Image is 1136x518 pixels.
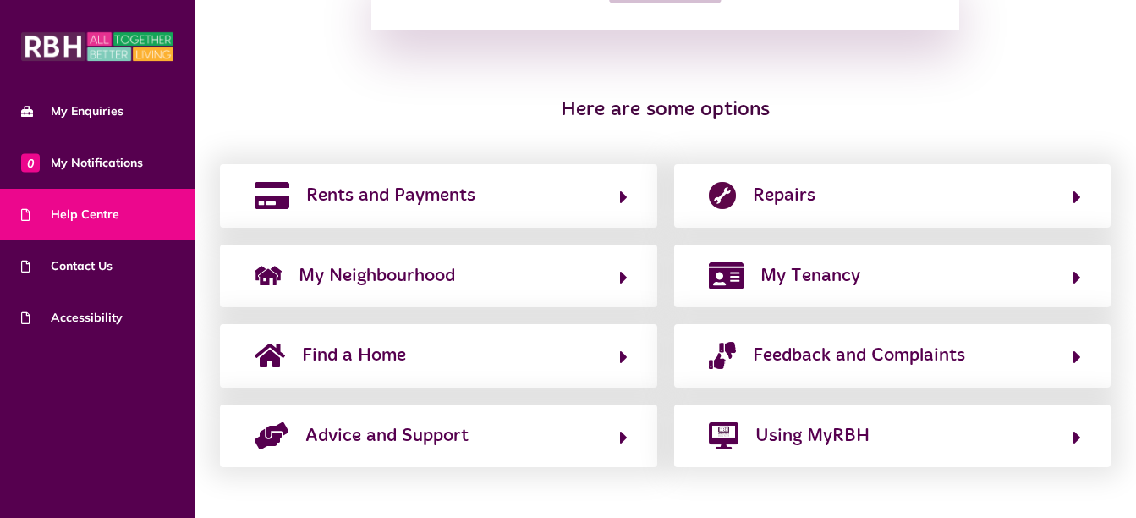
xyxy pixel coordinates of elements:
span: 0 [21,153,40,172]
span: Feedback and Complaints [753,342,965,369]
img: home-solid.svg [255,342,285,369]
span: Repairs [753,182,815,209]
span: My Tenancy [760,262,860,289]
span: My Enquiries [21,102,123,120]
img: complaints.png [709,342,736,369]
img: report-repair.png [709,182,736,209]
span: Accessibility [21,309,123,327]
img: my-tenancy.png [709,262,744,289]
span: My Notifications [21,154,143,172]
button: Rents and Payments [250,181,628,210]
button: My Neighbourhood [250,262,628,290]
button: Find a Home [250,341,628,370]
button: Advice and Support [250,422,628,450]
img: rents-payments.png [255,182,289,209]
h3: Here are some options [295,98,1034,123]
button: Using MyRBH [704,422,1082,450]
button: My Tenancy [704,262,1082,290]
span: Contact Us [21,257,113,275]
button: Feedback and Complaints [704,341,1082,370]
span: Advice and Support [305,422,469,449]
span: Using MyRBH [755,422,870,449]
button: Repairs [704,181,1082,210]
img: desktop-solid.png [709,422,739,449]
span: Help Centre [21,206,119,223]
span: My Neighbourhood [299,262,455,289]
span: Find a Home [302,342,406,369]
img: MyRBH [21,30,173,63]
span: Rents and Payments [306,182,475,209]
img: neighborhood.png [255,262,282,289]
img: advice-support-1.png [255,422,288,449]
